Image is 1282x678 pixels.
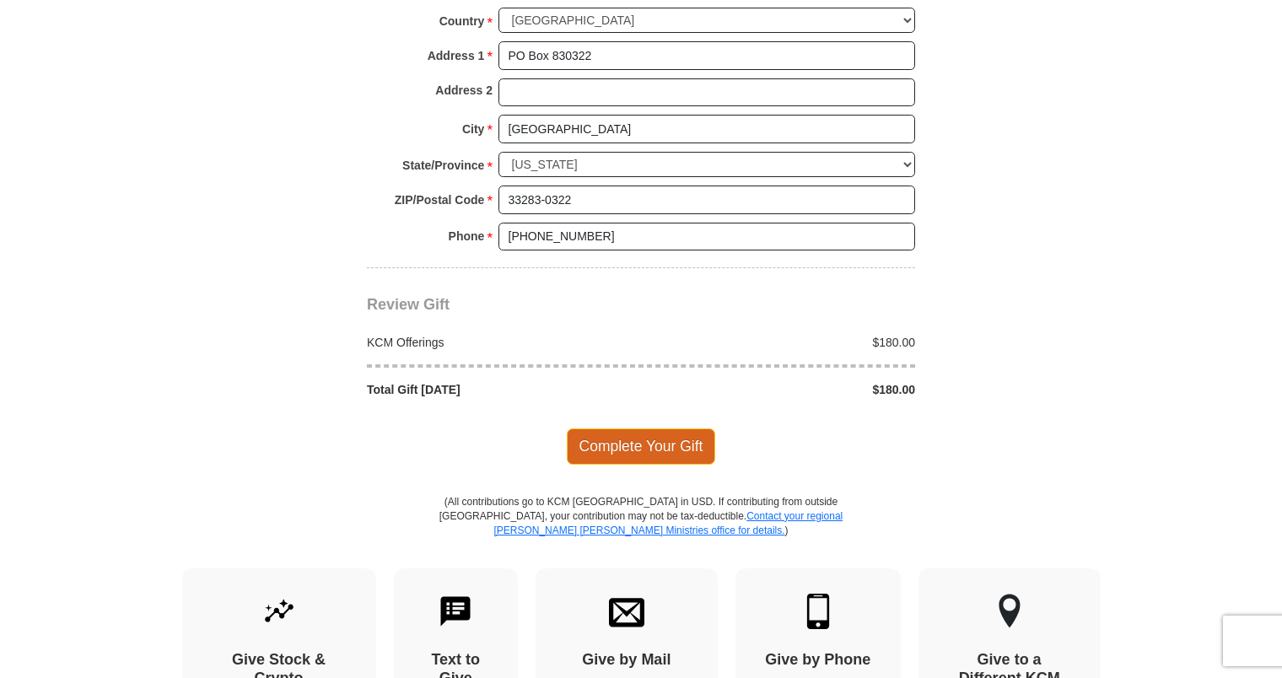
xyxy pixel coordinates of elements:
span: Complete Your Gift [567,428,716,464]
img: mobile.svg [800,594,836,629]
img: other-region [998,594,1021,629]
strong: Address 1 [428,44,485,67]
h4: Give by Phone [765,651,871,670]
strong: Address 2 [435,78,493,102]
div: $180.00 [641,334,924,351]
strong: Country [439,9,485,33]
img: text-to-give.svg [438,594,473,629]
strong: Phone [449,224,485,248]
h4: Give by Mail [565,651,688,670]
div: Total Gift [DATE] [358,381,642,398]
strong: ZIP/Postal Code [395,188,485,212]
span: Review Gift [367,296,450,313]
img: give-by-stock.svg [261,594,297,629]
div: $180.00 [641,381,924,398]
a: Contact your regional [PERSON_NAME] [PERSON_NAME] Ministries office for details. [493,510,843,536]
strong: City [462,117,484,141]
strong: State/Province [402,153,484,177]
div: KCM Offerings [358,334,642,351]
p: (All contributions go to KCM [GEOGRAPHIC_DATA] in USD. If contributing from outside [GEOGRAPHIC_D... [439,495,843,568]
img: envelope.svg [609,594,644,629]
